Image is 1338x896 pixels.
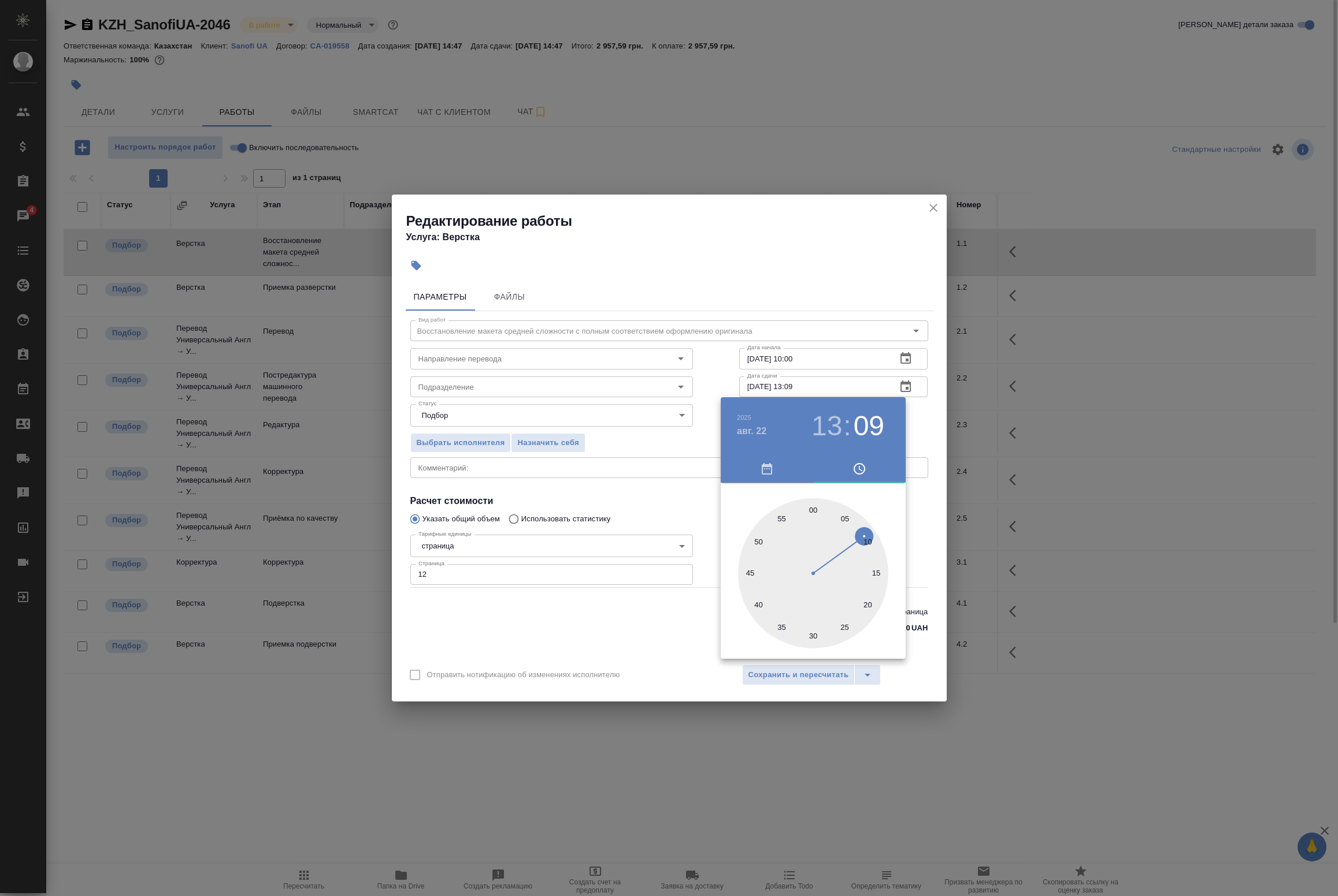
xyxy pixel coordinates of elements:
button: 09 [854,410,884,442]
button: 2025 [737,414,751,421]
h3: : [843,410,851,442]
button: 13 [811,410,842,442]
button: авг. 22 [737,424,766,438]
